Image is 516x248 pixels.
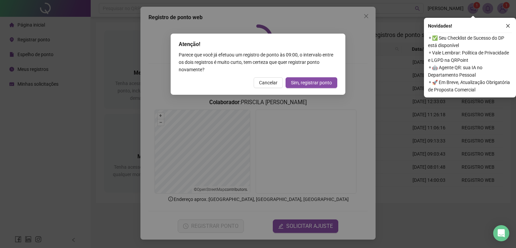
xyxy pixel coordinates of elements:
[286,77,337,88] button: Sim, registrar ponto
[428,34,512,49] span: ⚬ ✅ Seu Checklist de Sucesso do DP está disponível
[291,79,332,86] span: Sim, registrar ponto
[179,51,337,73] div: Parece que você já efetuou um registro de ponto às 09:00 , o intervalo entre os dois registros é ...
[428,79,512,93] span: ⚬ 🚀 Em Breve, Atualização Obrigatória de Proposta Comercial
[259,79,277,86] span: Cancelar
[428,64,512,79] span: ⚬ 🤖 Agente QR: sua IA no Departamento Pessoal
[506,24,510,28] span: close
[428,49,512,64] span: ⚬ Vale Lembrar: Política de Privacidade e LGPD na QRPoint
[493,225,509,241] div: Open Intercom Messenger
[254,77,283,88] button: Cancelar
[428,22,452,30] span: Novidades !
[179,40,337,48] div: Atenção!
